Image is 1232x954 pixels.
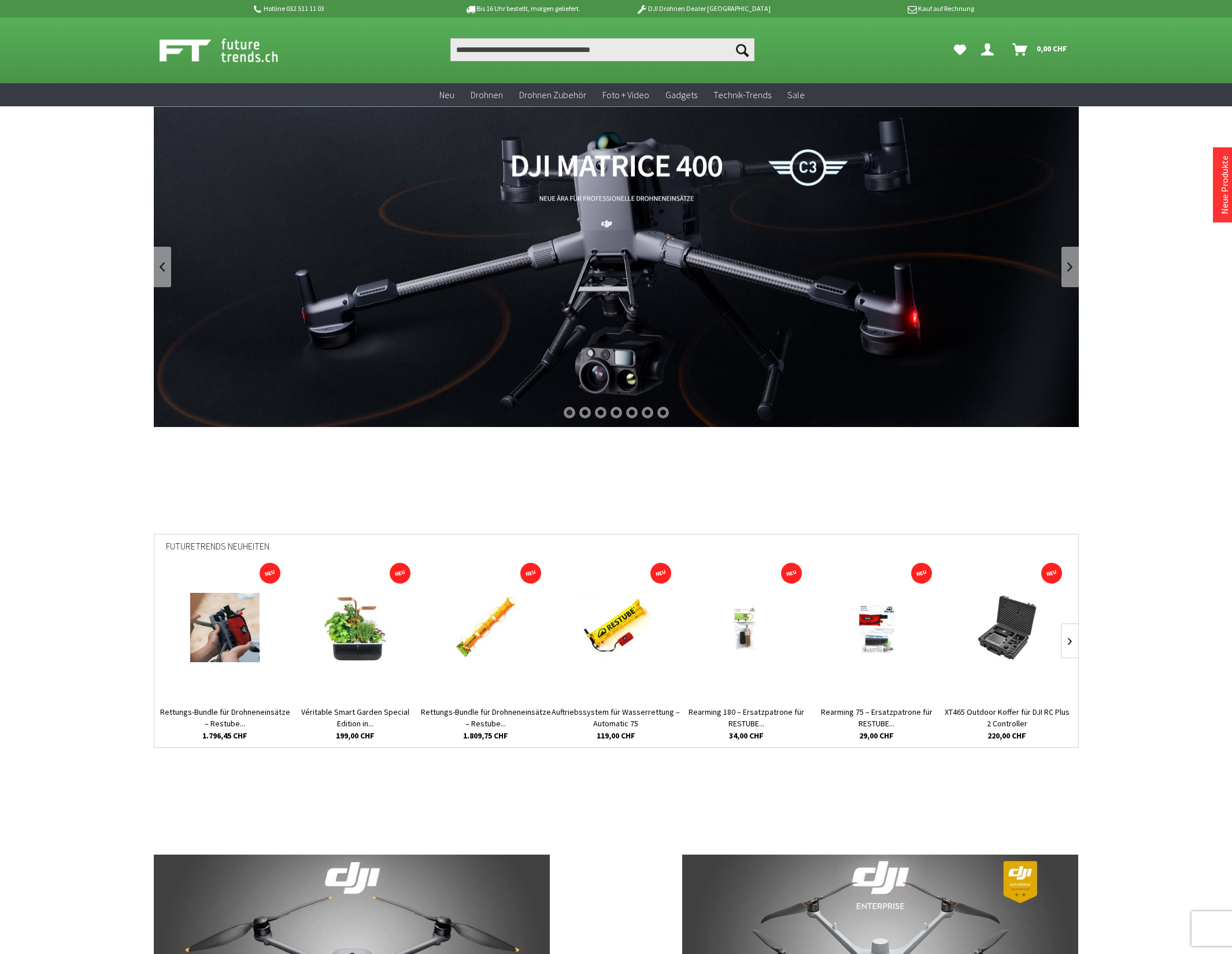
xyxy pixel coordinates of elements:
[1072,706,1202,729] a: Auftriebssystem für Wasserrettung – Automatic 180
[564,407,575,418] div: 1
[779,83,813,107] a: Sale
[613,2,793,16] p: DJI Drohnen Dealer [GEOGRAPHIC_DATA]
[420,706,550,729] a: Rettungs-Bundle für Drohneneinsätze – Restube...
[859,730,894,741] span: 29,00 CHF
[551,706,681,729] a: Auftriebssystem für Wasserrettung – Automatic 75
[597,730,635,741] span: 119,00 CHF
[463,730,508,741] span: 1.809,75 CHF
[252,2,432,16] p: Hotline 032 511 11 03
[579,407,591,418] div: 2
[972,593,1042,662] img: XT465 Outdoor Koffer für DJI RC Plus 2 Controller
[712,593,781,662] img: Rearming 180 – Ersatzpatrone für RESTUBE Automatic PRO
[451,593,520,662] img: Rettungs-Bundle für Drohneneinsätze – Restube Automatic 180 + AD4 Abwurfsystem
[611,407,622,418] div: 4
[290,706,420,729] a: Véritable Smart Garden Special Edition in...
[581,593,650,662] img: Auftriebssystem für Wasserrettung – Automatic 75
[665,89,697,101] span: Gadgets
[942,706,1072,729] a: XT465 Outdoor Koffer für DJI RC Plus 2 Controller
[681,706,811,729] a: Rearming 180 – Ersatzpatrone für RESTUBE...
[1037,39,1067,58] span: 0,00 CHF
[705,83,779,107] a: Technik-Trends
[439,89,454,101] span: Neu
[713,89,771,101] span: Technik-Trends
[812,706,942,729] a: Rearming 75 – Ersatzpatrone für RESTUBE...
[626,407,638,418] div: 5
[987,730,1026,741] span: 220,00 CHF
[511,83,594,107] a: Drohnen Zubehör
[519,89,586,101] span: Drohnen Zubehör
[431,83,463,107] a: Neu
[1219,155,1230,214] a: Neue Produkte
[595,407,606,418] div: 3
[160,706,290,729] a: Rettungs-Bundle für Drohneneinsätze – Restube...
[166,534,1067,566] div: Futuretrends Neuheiten
[594,83,657,107] a: Foto + Video
[842,593,911,662] img: Rearming 75 – Ersatzpatrone für RESTUBE Automatic 75
[948,38,972,61] a: Meine Favoriten
[642,407,653,418] div: 6
[202,730,247,741] span: 1.796,45 CHF
[729,730,764,741] span: 34,00 CHF
[450,38,754,61] input: Produkt, Marke, Kategorie, EAN, Artikelnummer…
[463,83,511,107] a: Drohnen
[1008,38,1073,61] a: Warenkorb
[432,2,613,16] p: Bis 16 Uhr bestellt, morgen geliefert.
[787,89,805,101] span: Sale
[336,730,375,741] span: 199,00 CHF
[190,593,260,662] img: Rettungs-Bundle für Drohneneinsätze – Restube Automatic 75 + AD4 Abwurfsystem
[471,89,503,101] span: Drohnen
[321,593,390,662] img: Véritable Smart Garden Special Edition in Schwarz/Kupfer
[730,38,754,61] button: Suchen
[794,2,974,16] p: Kauf auf Rechnung
[976,38,1003,61] a: Dein Konto
[160,36,304,65] img: Shop Futuretrends - zur Startseite wechseln
[154,106,1079,427] a: DJI Matrice 400
[657,83,705,107] a: Gadgets
[657,407,669,418] div: 7
[602,89,649,101] span: Foto + Video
